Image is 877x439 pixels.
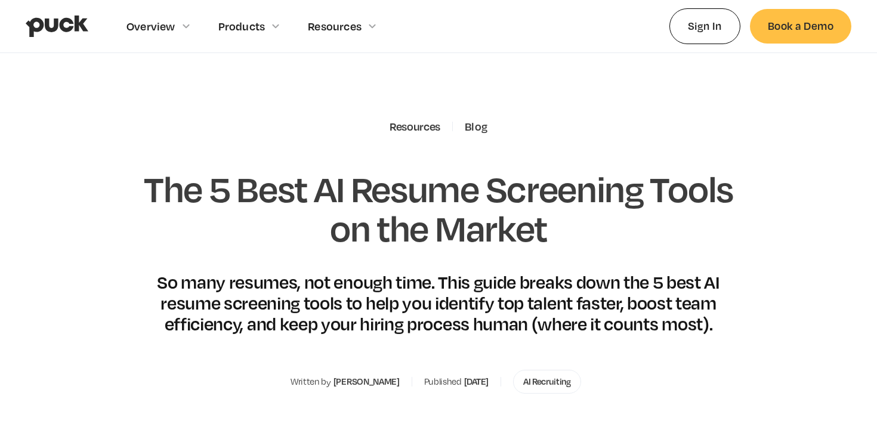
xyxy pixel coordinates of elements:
div: Overview [126,20,175,33]
div: Written by [291,376,331,387]
a: Blog [465,120,487,133]
div: Resources [390,120,440,133]
div: Resources [308,20,362,33]
div: AI Recruiting [523,376,571,387]
div: [DATE] [464,376,488,387]
a: Sign In [669,8,740,44]
div: Published [424,376,461,387]
div: So many resumes, not enough time. This guide breaks down the 5 best AI resume screening tools to ... [126,271,751,334]
h1: The 5 Best AI Resume Screening Tools on the Market [126,169,751,247]
div: [PERSON_NAME] [333,376,399,387]
div: Products [218,20,265,33]
a: Book a Demo [750,9,851,43]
